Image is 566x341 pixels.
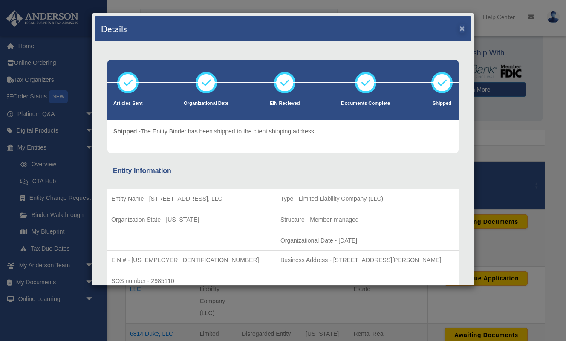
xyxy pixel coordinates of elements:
[184,99,228,108] p: Organizational Date
[341,99,390,108] p: Documents Complete
[280,214,455,225] p: Structure - Member-managed
[113,128,141,135] span: Shipped -
[431,99,453,108] p: Shipped
[111,255,271,266] p: EIN # - [US_EMPLOYER_IDENTIFICATION_NUMBER]
[280,235,455,246] p: Organizational Date - [DATE]
[280,194,455,204] p: Type - Limited Liability Company (LLC)
[111,194,271,204] p: Entity Name - [STREET_ADDRESS], LLC
[113,99,142,108] p: Articles Sent
[111,276,271,286] p: SOS number - 2985110
[113,126,316,137] p: The Entity Binder has been shipped to the client shipping address.
[113,165,453,177] div: Entity Information
[101,23,127,35] h4: Details
[270,99,300,108] p: EIN Recieved
[111,214,271,225] p: Organization State - [US_STATE]
[459,24,465,33] button: ×
[280,255,455,266] p: Business Address - [STREET_ADDRESS][PERSON_NAME]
